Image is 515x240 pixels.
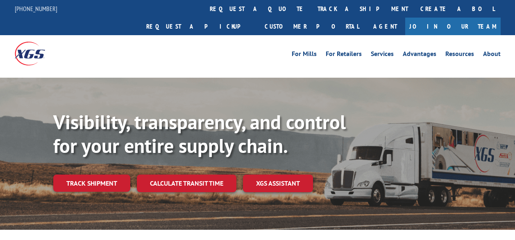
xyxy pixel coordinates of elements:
[326,51,362,60] a: For Retailers
[53,175,130,192] a: Track shipment
[15,4,57,13] a: [PHONE_NUMBER]
[371,51,394,60] a: Services
[483,51,501,60] a: About
[445,51,474,60] a: Resources
[405,18,501,35] a: Join Our Team
[140,18,259,35] a: Request a pickup
[403,51,436,60] a: Advantages
[53,109,346,158] b: Visibility, transparency, and control for your entire supply chain.
[292,51,317,60] a: For Mills
[365,18,405,35] a: Agent
[243,175,313,192] a: XGS ASSISTANT
[259,18,365,35] a: Customer Portal
[137,175,236,192] a: Calculate transit time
